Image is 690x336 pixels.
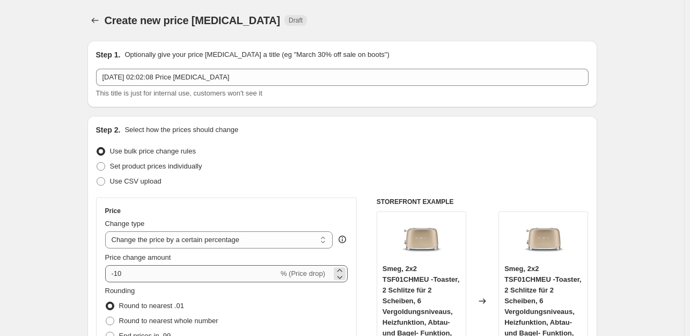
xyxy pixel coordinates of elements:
[96,89,262,97] span: This title is just for internal use, customers won't see it
[110,177,162,185] span: Use CSV upload
[522,217,565,260] img: 619YmvjgUML_80x.jpg
[96,69,589,86] input: 30% off holiday sale
[110,147,196,155] span: Use bulk price change rules
[119,317,218,325] span: Round to nearest whole number
[105,14,281,26] span: Create new price [MEDICAL_DATA]
[96,49,121,60] h2: Step 1.
[124,49,389,60] p: Optionally give your price [MEDICAL_DATA] a title (eg "March 30% off sale on boots")
[105,265,278,282] input: -15
[281,269,325,277] span: % (Price drop)
[105,287,135,295] span: Rounding
[289,16,303,25] span: Draft
[110,162,202,170] span: Set product prices individually
[400,217,443,260] img: 619YmvjgUML_80x.jpg
[105,253,171,261] span: Price change amount
[105,220,145,228] span: Change type
[377,198,589,206] h6: STOREFRONT EXAMPLE
[337,234,348,245] div: help
[124,125,238,135] p: Select how the prices should change
[96,125,121,135] h2: Step 2.
[87,13,102,28] button: Price change jobs
[119,302,184,310] span: Round to nearest .01
[105,207,121,215] h3: Price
